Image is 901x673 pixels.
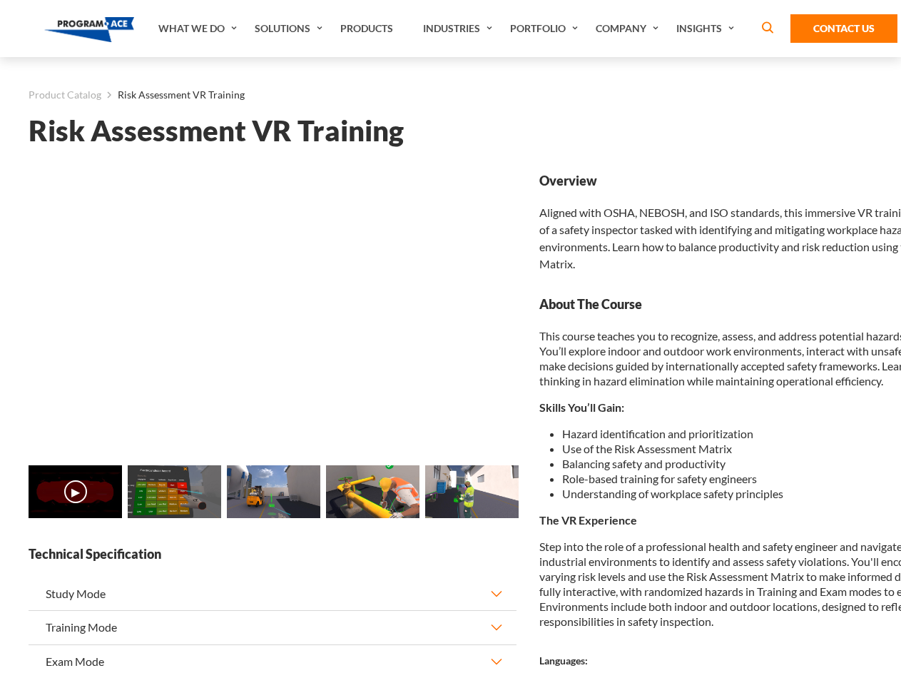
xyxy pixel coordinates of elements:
a: Contact Us [790,14,897,43]
img: Risk Assessment VR Training - Preview 2 [227,465,320,518]
img: Risk Assessment VR Training - Video 0 [29,465,122,518]
img: Risk Assessment VR Training - Preview 1 [128,465,221,518]
img: Risk Assessment VR Training - Preview 3 [326,465,419,518]
img: Risk Assessment VR Training - Preview 4 [425,465,519,518]
button: ▶ [64,480,87,503]
li: Risk Assessment VR Training [101,86,245,104]
button: Study Mode [29,577,516,610]
strong: Technical Specification [29,545,516,563]
a: Product Catalog [29,86,101,104]
strong: Languages: [539,654,588,667]
iframe: Risk Assessment VR Training - Video 0 [29,172,516,447]
img: Program-Ace [44,17,135,42]
button: Training Mode [29,611,516,644]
